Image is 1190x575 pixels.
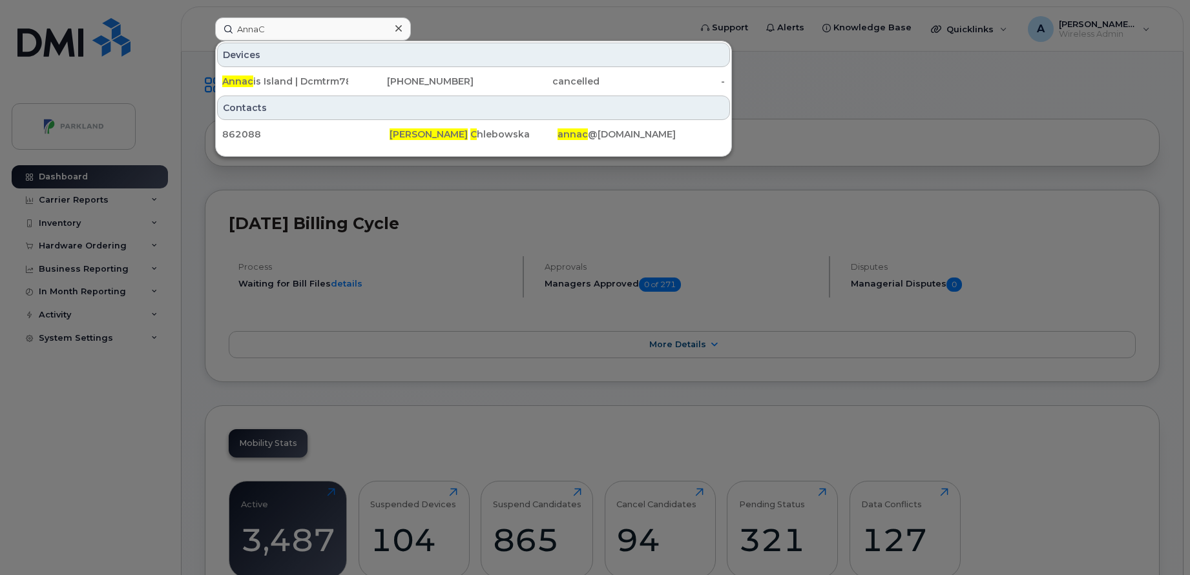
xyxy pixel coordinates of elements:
span: annac [558,128,588,140]
div: @[DOMAIN_NAME] [558,128,725,141]
span: [PERSON_NAME] [390,128,468,140]
div: Contacts [217,96,730,120]
div: - [600,75,725,88]
div: Devices [217,43,730,67]
a: Annacis Island | Dcmtrm7833[PHONE_NUMBER]cancelled- [217,70,730,93]
div: cancelled [474,75,600,88]
span: C [470,128,477,140]
div: is Island | Dcmtrm7833 [222,75,348,88]
div: 862088 [222,128,390,141]
div: [PHONE_NUMBER] [348,75,474,88]
span: Annac [222,76,253,87]
a: 862088[PERSON_NAME] Chlebowskaannac@[DOMAIN_NAME] [217,123,730,146]
div: hlebowska [390,128,557,141]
